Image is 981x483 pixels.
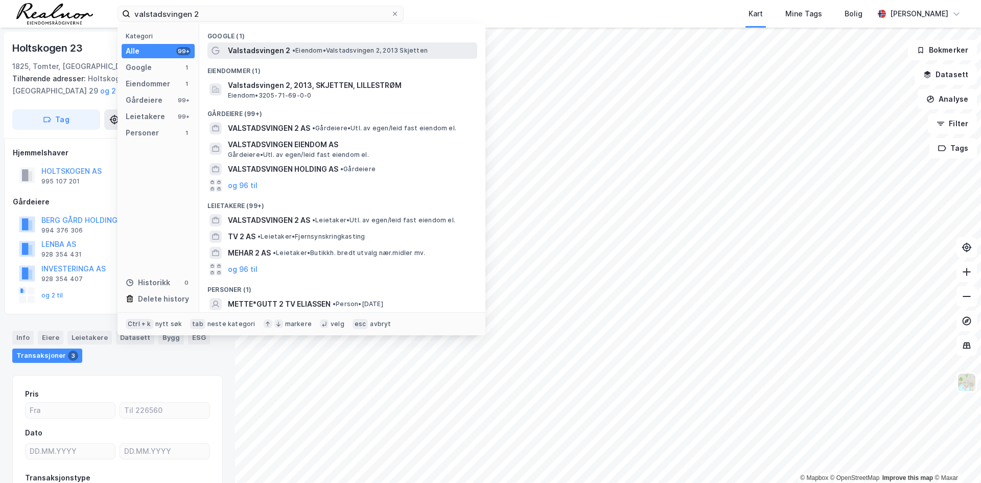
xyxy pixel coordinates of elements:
[182,63,191,72] div: 1
[918,89,977,109] button: Analyse
[158,331,184,344] div: Bygg
[273,249,425,257] span: Leietaker • Butikkh. bredt utvalg nær.midler mv.
[126,277,170,289] div: Historikk
[930,434,981,483] iframe: Chat Widget
[228,163,338,175] span: VALSTADSVINGEN HOLDING AS
[12,73,215,97] div: Holtskogen 25, Holtskogen 27, [GEOGRAPHIC_DATA] 29
[228,247,271,259] span: MEHAR 2 AS
[176,96,191,104] div: 99+
[41,275,83,283] div: 928 354 407
[12,60,137,73] div: 1825, Tomter, [GEOGRAPHIC_DATA]
[130,6,391,21] input: Søk på adresse, matrikkel, gårdeiere, leietakere eller personer
[182,80,191,88] div: 1
[190,319,205,329] div: tab
[890,8,948,20] div: [PERSON_NAME]
[312,216,455,224] span: Leietaker • Utl. av egen/leid fast eiendom el.
[228,179,258,192] button: og 96 til
[207,320,255,328] div: neste kategori
[126,319,153,329] div: Ctrl + k
[12,40,84,56] div: Holtskogen 23
[182,129,191,137] div: 1
[929,138,977,158] button: Tags
[126,61,152,74] div: Google
[13,196,222,208] div: Gårdeiere
[228,91,311,100] span: Eiendom • 3205-71-69-0-0
[285,320,312,328] div: markere
[258,233,261,240] span: •
[228,214,310,226] span: VALSTADSVINGEN 2 AS
[126,110,165,123] div: Leietakere
[228,122,310,134] span: VALSTADSVINGEN 2 AS
[25,427,42,439] div: Dato
[138,293,189,305] div: Delete history
[228,139,473,151] span: VALSTADSVINGEN EIENDOM AS
[228,263,258,275] button: og 96 til
[41,250,82,259] div: 928 354 431
[120,444,209,459] input: DD.MM.YYYY
[928,113,977,134] button: Filter
[312,124,315,132] span: •
[785,8,822,20] div: Mine Tags
[882,474,933,481] a: Improve this map
[199,194,485,212] div: Leietakere (99+)
[120,403,209,418] input: Til 226560
[68,351,78,361] div: 3
[312,216,315,224] span: •
[25,388,39,400] div: Pris
[228,231,255,243] span: TV 2 AS
[292,47,295,54] span: •
[126,94,162,106] div: Gårdeiere
[182,279,191,287] div: 0
[228,44,290,57] span: Valstadsvingen 2
[333,300,336,308] span: •
[26,403,115,418] input: Fra
[915,64,977,85] button: Datasett
[292,47,428,55] span: Eiendom • Valstadsvingen 2, 2013 Skjetten
[273,249,276,257] span: •
[12,74,88,83] span: Tilhørende adresser:
[199,278,485,296] div: Personer (1)
[749,8,763,20] div: Kart
[333,300,383,308] span: Person • [DATE]
[228,79,473,91] span: Valstadsvingen 2, 2013, SKJETTEN, LILLESTRØM
[12,349,82,363] div: Transaksjoner
[353,319,368,329] div: esc
[199,24,485,42] div: Google (1)
[228,298,331,310] span: METTE*GUTT 2 TV ELIASSEN
[16,3,93,25] img: realnor-logo.934646d98de889bb5806.png
[12,109,100,130] button: Tag
[845,8,862,20] div: Bolig
[155,320,182,328] div: nytt søk
[126,78,170,90] div: Eiendommer
[176,47,191,55] div: 99+
[12,331,34,344] div: Info
[176,112,191,121] div: 99+
[340,165,376,173] span: Gårdeiere
[312,124,456,132] span: Gårdeiere • Utl. av egen/leid fast eiendom el.
[228,151,369,159] span: Gårdeiere • Utl. av egen/leid fast eiendom el.
[830,474,880,481] a: OpenStreetMap
[41,226,83,235] div: 994 376 306
[957,373,976,392] img: Z
[930,434,981,483] div: Kontrollprogram for chat
[199,102,485,120] div: Gårdeiere (99+)
[340,165,343,173] span: •
[41,177,80,186] div: 995 107 201
[370,320,391,328] div: avbryt
[116,331,154,344] div: Datasett
[126,127,159,139] div: Personer
[199,59,485,77] div: Eiendommer (1)
[800,474,828,481] a: Mapbox
[67,331,112,344] div: Leietakere
[126,45,139,57] div: Alle
[38,331,63,344] div: Eiere
[908,40,977,60] button: Bokmerker
[188,331,210,344] div: ESG
[126,32,195,40] div: Kategori
[26,444,115,459] input: DD.MM.YYYY
[258,233,365,241] span: Leietaker • Fjernsynskringkasting
[13,147,222,159] div: Hjemmelshaver
[331,320,344,328] div: velg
